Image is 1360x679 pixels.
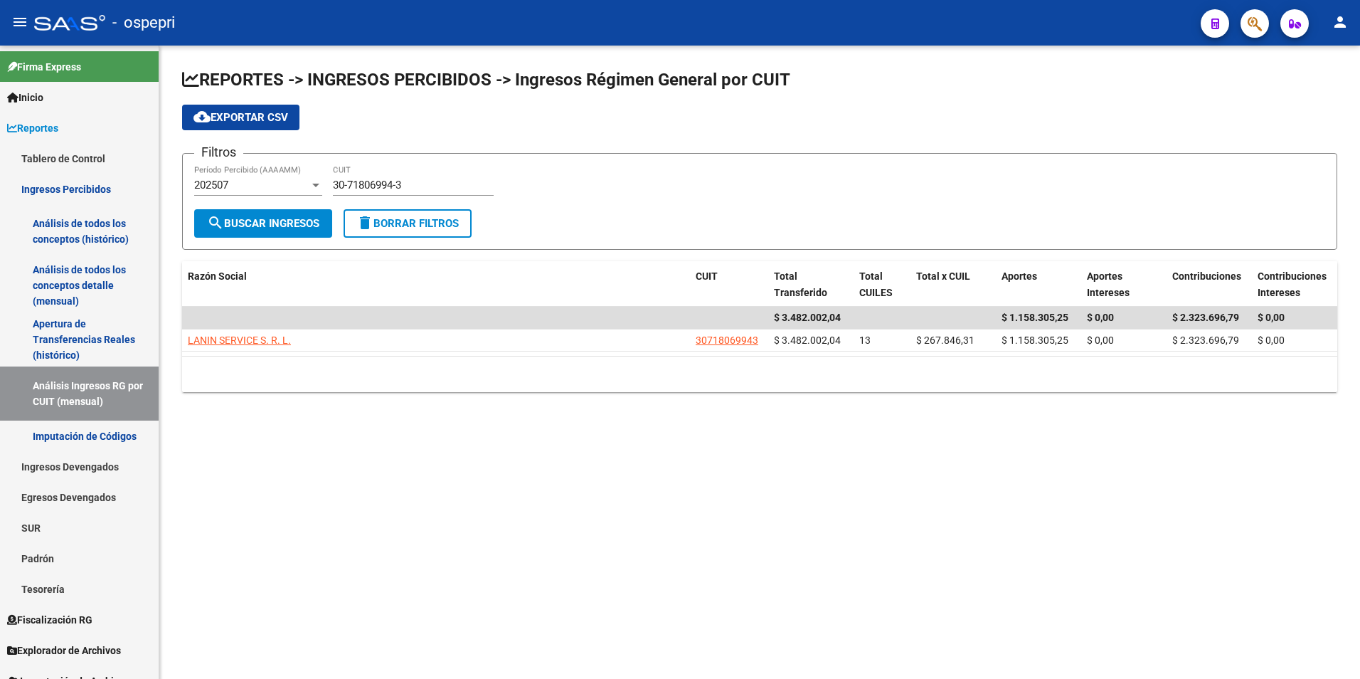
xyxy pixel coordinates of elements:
[11,14,28,31] mat-icon: menu
[1002,270,1037,282] span: Aportes
[1252,261,1337,308] datatable-header-cell: Contribuciones Intereses
[1172,270,1241,282] span: Contribuciones
[1087,335,1114,346] span: $ 0,00
[182,70,790,90] span: REPORTES -> INGRESOS PERCIBIDOS -> Ingresos Régimen General por CUIT
[182,261,690,308] datatable-header-cell: Razón Social
[696,335,758,346] span: 30718069943
[7,120,58,136] span: Reportes
[690,261,768,308] datatable-header-cell: CUIT
[1167,261,1252,308] datatable-header-cell: Contribuciones
[768,261,854,308] datatable-header-cell: Total Transferido
[1172,335,1239,346] span: $ 2.323.696,79
[859,270,893,298] span: Total CUILES
[1172,312,1239,323] span: $ 2.323.696,79
[356,217,459,230] span: Borrar Filtros
[774,335,841,346] span: $ 3.482.002,04
[188,335,291,346] span: LANIN SERVICE S. R. L.
[7,612,92,628] span: Fiscalización RG
[193,111,288,124] span: Exportar CSV
[356,214,373,231] mat-icon: delete
[1258,335,1285,346] span: $ 0,00
[182,105,299,130] button: Exportar CSV
[1258,270,1327,298] span: Contribuciones Intereses
[916,335,974,346] span: $ 267.846,31
[774,312,841,323] span: $ 3.482.002,04
[194,142,243,162] h3: Filtros
[344,209,472,238] button: Borrar Filtros
[854,261,910,308] datatable-header-cell: Total CUILES
[1002,312,1068,323] span: $ 1.158.305,25
[112,7,175,38] span: - ospepri
[859,335,871,346] span: 13
[1081,261,1167,308] datatable-header-cell: Aportes Intereses
[916,270,970,282] span: Total x CUIL
[207,214,224,231] mat-icon: search
[194,179,228,191] span: 202507
[910,261,996,308] datatable-header-cell: Total x CUIL
[7,59,81,75] span: Firma Express
[207,217,319,230] span: Buscar Ingresos
[1087,312,1114,323] span: $ 0,00
[1258,312,1285,323] span: $ 0,00
[1312,631,1346,665] iframe: Intercom live chat
[774,270,827,298] span: Total Transferido
[1087,270,1130,298] span: Aportes Intereses
[1002,335,1068,346] span: $ 1.158.305,25
[7,90,43,105] span: Inicio
[194,209,332,238] button: Buscar Ingresos
[996,261,1081,308] datatable-header-cell: Aportes
[193,108,211,125] mat-icon: cloud_download
[188,270,247,282] span: Razón Social
[1332,14,1349,31] mat-icon: person
[696,270,718,282] span: CUIT
[7,643,121,658] span: Explorador de Archivos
